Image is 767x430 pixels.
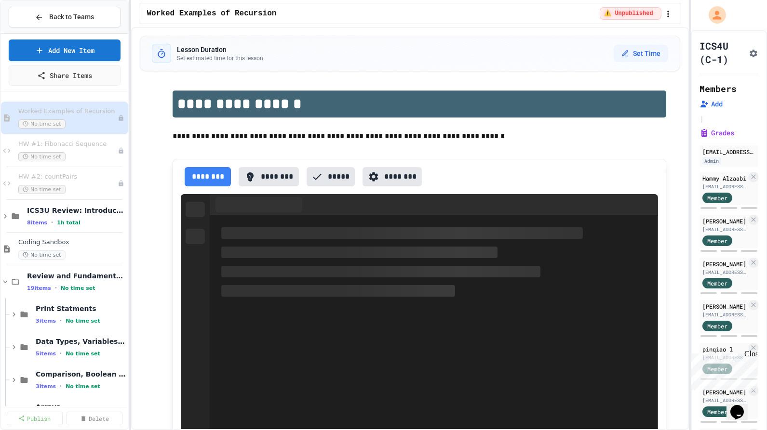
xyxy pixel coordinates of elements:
span: 3 items [36,318,56,324]
span: Print Statments [36,304,126,313]
span: Worked Examples of Recursion [147,8,277,19]
span: | [700,113,704,124]
span: No time set [61,285,95,291]
span: • [55,284,57,292]
span: 1h total [57,220,81,226]
span: • [60,350,62,357]
div: Unpublished [118,180,124,187]
div: [EMAIL_ADDRESS][PERSON_NAME][DOMAIN_NAME] [702,183,747,190]
span: No time set [66,383,100,390]
span: Worked Examples of Recursion [18,107,118,116]
div: pinqiao l [702,345,747,353]
h3: Lesson Duration [177,45,264,54]
div: ⚠️ Students cannot see this content! Click the toggle to publish it and make it visible to your c... [600,7,661,20]
span: 8 items [27,220,47,226]
span: HW #1: Fibonacci Sequence [18,140,118,148]
div: Admin [702,157,721,165]
button: Set Time [614,45,668,62]
span: Back to Teams [49,12,94,22]
button: Assignment Settings [749,47,758,58]
div: Hammy Alzaabi [702,174,747,182]
span: Comparison, Boolean Logic, If-Statements [36,370,126,378]
div: [EMAIL_ADDRESS][PERSON_NAME][DOMAIN_NAME] [702,269,747,276]
span: • [60,317,62,325]
span: No time set [66,351,100,357]
span: 3 items [36,383,56,390]
div: [EMAIL_ADDRESS][PERSON_NAME][DOMAIN_NAME] [702,226,747,233]
span: • [60,382,62,390]
a: Share Items [9,65,121,86]
div: Unpublished [118,115,124,121]
span: 19 items [27,285,51,291]
a: Delete [67,412,122,425]
span: No time set [18,185,66,194]
span: No time set [66,318,100,324]
span: Member [707,194,727,202]
div: [PERSON_NAME] [702,260,747,268]
span: Coding Sandbox [18,238,126,247]
a: Publish [7,412,63,425]
iframe: chat widget [687,350,757,391]
button: Back to Teams [9,7,121,27]
span: Member [707,236,727,245]
span: Data Types, Variables, and Math [36,337,126,346]
div: Unpublished [118,147,124,154]
span: ICS3U Review: Introduction to java [27,206,126,215]
span: No time set [18,119,66,129]
iframe: chat widget [727,391,757,420]
div: [PERSON_NAME] [702,302,747,311]
div: Chat with us now!Close [4,4,67,61]
div: [PERSON_NAME] [702,217,747,225]
span: Member [707,279,727,287]
span: 5 items [36,351,56,357]
button: Grades [700,128,734,138]
button: Add [700,99,723,109]
div: [EMAIL_ADDRESS][PERSON_NAME][DOMAIN_NAME] [702,311,747,318]
h1: ICS4U (C-1) [700,39,745,66]
span: Member [707,322,727,330]
a: Add New Item [9,39,121,61]
span: HW #2: countPairs [18,173,118,181]
span: Review and Fundamentals [27,272,126,280]
span: No time set [18,250,66,260]
span: • [51,219,53,226]
span: No time set [18,152,66,161]
p: Set estimated time for this lesson [177,54,264,62]
span: Member [707,407,727,416]
div: [EMAIL_ADDRESS][PERSON_NAME][DOMAIN_NAME] [702,147,755,156]
div: [PERSON_NAME] [702,388,747,396]
span: Arrays [36,403,126,411]
h2: Members [700,82,737,95]
div: My Account [699,4,728,26]
div: [EMAIL_ADDRESS][PERSON_NAME][DOMAIN_NAME] [702,397,747,404]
